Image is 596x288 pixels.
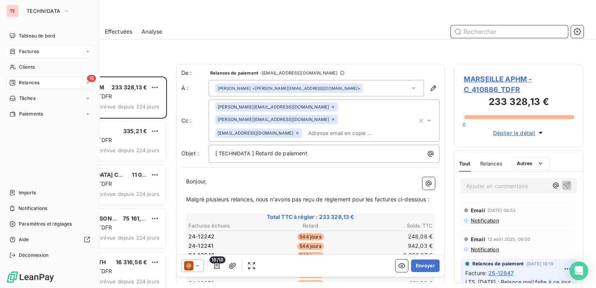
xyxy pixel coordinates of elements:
span: 544 jours [297,233,323,240]
label: À : [181,84,209,92]
button: Autres [512,157,550,170]
span: 11 001,07 € [132,171,161,178]
span: Déplier le détail [493,129,536,137]
span: Total TTC à régler : 233 328,13 € [187,213,434,221]
label: Cc : [181,117,209,124]
input: Adresse email en copie ... [305,127,395,139]
span: Objet : [181,150,199,156]
span: Notifications [18,205,47,212]
span: Effectuées [105,28,133,36]
span: Analyse [142,28,162,36]
a: Aide [6,233,93,246]
span: prévue depuis 224 jours [99,278,160,284]
td: 942,03 € [352,242,433,250]
th: Factures échues [188,222,269,230]
span: 0 [463,121,466,128]
span: Facture : [465,269,487,277]
span: Tableau de bord [19,32,55,39]
span: MARSEILLE APHM - C_410886_TDFR [464,74,574,95]
span: 233 328,13 € [112,84,147,91]
span: LTS_[DATE] : Relance mail faite à ce jour. [465,279,572,285]
span: prévue depuis 224 jours [99,147,160,153]
span: Clients [19,64,35,71]
h3: 233 328,13 € [464,95,574,110]
span: 466 jours [297,280,324,287]
span: [EMAIL_ADDRESS][DOMAIN_NAME] [218,131,293,135]
div: TE [6,5,19,17]
span: Tâches [19,95,35,102]
span: [PERSON_NAME] [218,85,251,91]
span: [DATE] 16:19 [527,261,553,266]
span: ] Retard de paiement [252,150,307,156]
span: [ [215,150,217,156]
span: Bonjour, [186,178,207,185]
span: prévue depuis 224 jours [99,235,160,241]
span: Factures [19,48,39,55]
span: 16 [87,75,96,82]
span: 25-12847 [488,269,514,277]
span: 24-12241 [188,242,213,250]
span: Paiements [19,110,43,117]
span: TECHNIDATA [218,149,252,158]
span: 24-12242 [188,233,215,240]
img: Logo LeanPay [6,271,55,283]
span: Relances de paiement [472,260,523,267]
span: Relances [480,160,502,167]
span: 75 161,04 € [123,215,154,222]
span: De : [181,69,209,77]
span: prévue depuis 224 jours [99,191,160,197]
span: Imports [19,189,36,196]
span: [PERSON_NAME][EMAIL_ADDRESS][DOMAIN_NAME] [218,117,329,122]
span: Notification [470,217,499,224]
span: [DATE] 08:53 [488,208,516,213]
th: Solde TTC [352,222,433,230]
span: Malgré plusieurs relances, nous n'avons pas reçu de règlement pour les factures ci-dessous : [186,196,429,203]
span: 16 316,56 € [116,259,147,265]
span: Tout [459,160,471,167]
span: Email [471,236,485,242]
button: Envoyer [411,260,440,272]
span: 544 jours [297,243,323,250]
span: [GEOGRAPHIC_DATA] CHR DE [GEOGRAPHIC_DATA] [55,171,193,178]
span: Déconnexion [19,252,49,259]
input: Rechercher [451,25,568,38]
td: 248,08 € [352,232,433,241]
div: <[PERSON_NAME][EMAIL_ADDRESS][DOMAIN_NAME]> [218,85,360,91]
td: 801,29 € [352,279,433,288]
span: 12 août 2025, 08:50 [488,237,530,242]
span: Relances [19,79,39,86]
span: Notification [470,246,499,252]
span: Aide [19,236,29,243]
span: TECHNIDATA [27,8,60,14]
span: 543 jours [297,252,323,259]
th: Retard [270,222,351,230]
button: Déplier le détail [491,128,547,137]
span: 335,21 € [123,128,147,134]
span: [PERSON_NAME][EMAIL_ADDRESS][DOMAIN_NAME] [218,105,329,109]
span: prévue depuis 224 jours [99,103,160,110]
span: 18/18 [209,256,225,263]
span: 24-12240 [188,251,215,259]
td: 2 006,67 € [352,251,433,260]
span: Email [471,207,485,213]
span: 24-12353 [188,279,214,287]
div: grid [37,76,167,288]
span: Relances de paiement [210,71,258,75]
span: Paramètres et réglages [19,220,72,228]
span: - [EMAIL_ADDRESS][DOMAIN_NAME] [260,71,337,75]
div: Open Intercom Messenger [569,261,588,280]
